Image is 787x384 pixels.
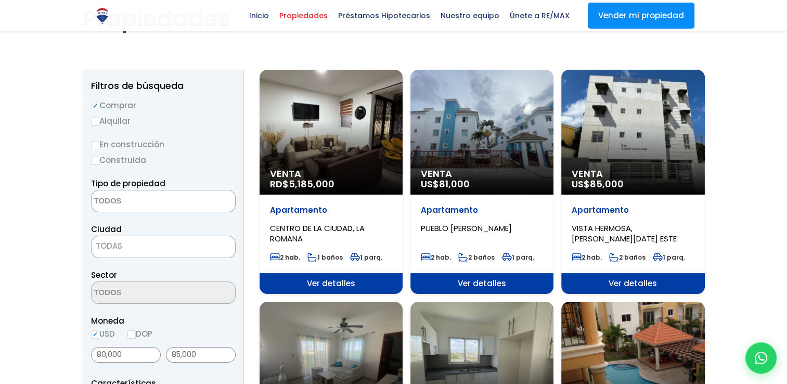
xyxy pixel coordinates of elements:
input: Comprar [91,102,99,110]
span: Únete a RE/MAX [505,8,575,23]
a: Venta US$85,000 Apartamento VISTA HERMOSA, [PERSON_NAME][DATE] ESTE 2 hab. 2 baños 1 parq. Ver de... [561,70,704,294]
label: Alquilar [91,114,236,127]
span: US$ [421,177,470,190]
span: 1 parq. [653,253,685,262]
input: Alquilar [91,118,99,126]
span: Ver detalles [561,273,704,294]
textarea: Search [92,190,192,213]
span: TODAS [92,239,235,253]
span: Propiedades [274,8,333,23]
h2: Filtros de búsqueda [91,81,236,91]
span: 2 hab. [270,253,300,262]
span: RD$ [270,177,334,190]
span: 1 baños [307,253,343,262]
span: Venta [572,169,694,179]
input: Construida [91,157,99,165]
span: 1 parq. [502,253,534,262]
span: VISTA HERMOSA, [PERSON_NAME][DATE] ESTE [572,223,677,244]
span: CENTRO DE LA CIUDAD, LA ROMANA [270,223,365,244]
span: TODAS [96,240,122,251]
span: Ciudad [91,224,122,235]
span: Venta [270,169,392,179]
a: Venta US$81,000 Apartamento PUEBLO [PERSON_NAME] 2 hab. 2 baños 1 parq. Ver detalles [410,70,553,294]
a: Vender mi propiedad [588,3,694,29]
span: Nuestro equipo [435,8,505,23]
span: Sector [91,270,117,280]
span: Inicio [244,8,274,23]
span: 81,000 [439,177,470,190]
a: Venta RD$5,185,000 Apartamento CENTRO DE LA CIUDAD, LA ROMANA 2 hab. 1 baños 1 parq. Ver detalles [260,70,403,294]
span: Venta [421,169,543,179]
span: Préstamos Hipotecarios [333,8,435,23]
span: 2 baños [609,253,646,262]
span: 2 hab. [421,253,451,262]
label: Comprar [91,99,236,112]
label: En construcción [91,138,236,151]
img: Logo de REMAX [93,7,111,25]
span: Ver detalles [260,273,403,294]
span: PUEBLO [PERSON_NAME] [421,223,512,234]
span: 5,185,000 [289,177,334,190]
span: Ver detalles [410,273,553,294]
textarea: Search [92,282,192,304]
input: Precio mínimo [91,347,161,363]
input: DOP [127,330,136,339]
input: USD [91,330,99,339]
label: USD [91,327,115,340]
span: 2 hab. [572,253,602,262]
label: DOP [127,327,152,340]
span: 1 parq. [350,253,382,262]
p: Apartamento [421,205,543,215]
span: Moneda [91,314,236,327]
span: 85,000 [590,177,624,190]
span: TODAS [91,236,236,258]
span: 2 baños [458,253,495,262]
label: Construida [91,153,236,167]
p: Apartamento [572,205,694,215]
input: Precio máximo [166,347,236,363]
p: Apartamento [270,205,392,215]
span: Tipo de propiedad [91,178,165,189]
input: En construcción [91,141,99,149]
span: US$ [572,177,624,190]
